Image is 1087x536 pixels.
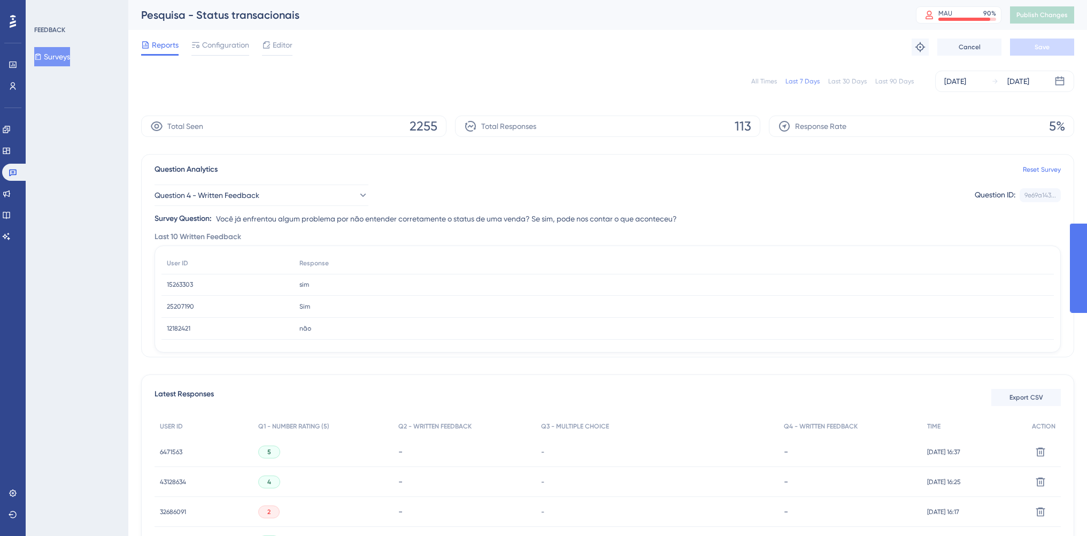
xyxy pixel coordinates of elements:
div: - [784,477,916,487]
span: Q3 - MULTIPLE CHOICE [541,422,609,431]
span: USER ID [160,422,183,431]
button: Publish Changes [1010,6,1074,24]
span: - [541,508,544,516]
span: [DATE] 16:25 [927,478,961,486]
span: Reports [152,39,179,51]
span: 6471563 [160,448,182,456]
span: Q4 - WRITTEN FEEDBACK [784,422,858,431]
a: Reset Survey [1023,165,1061,174]
span: Last 10 Written Feedback [155,231,241,243]
span: Você já enfrentou algum problema por não entender corretamente o status de uma venda? Se sim, pod... [216,212,677,225]
span: sim [299,280,309,289]
span: Q2 - WRITTEN FEEDBACK [398,422,472,431]
span: 4 [267,478,271,486]
span: 15263303 [167,280,193,289]
div: [DATE] [1007,75,1029,88]
span: ACTION [1032,422,1055,431]
span: Total Responses [481,120,536,133]
span: Question 4 - Written Feedback [155,189,259,202]
span: Publish Changes [1016,11,1068,19]
span: 2255 [410,118,437,135]
span: User ID [167,259,188,267]
button: Export CSV [991,389,1061,406]
span: - [541,478,544,486]
span: 25207190 [167,302,194,311]
div: - [398,447,530,457]
div: Survey Question: [155,212,212,225]
span: 5% [1049,118,1065,135]
span: Sim [299,302,310,311]
div: 90 % [983,9,996,18]
span: Editor [273,39,292,51]
span: 5 [267,448,271,456]
span: Response [299,259,329,267]
span: não [299,324,311,333]
div: All Times [751,77,777,86]
div: Question ID: [975,188,1015,202]
div: [DATE] [944,75,966,88]
button: Surveys [34,47,70,66]
iframe: UserGuiding AI Assistant Launcher [1042,494,1074,526]
span: [DATE] 16:17 [927,508,959,516]
div: Last 7 Days [785,77,820,86]
span: Q1 - NUMBER RATING (5) [258,422,329,431]
button: Save [1010,39,1074,56]
div: 9e69a143... [1024,191,1056,200]
span: 12182421 [167,324,190,333]
span: - [541,448,544,456]
div: FEEDBACK [34,26,65,34]
span: Save [1035,43,1050,51]
span: Configuration [202,39,249,51]
span: Latest Responses [155,388,214,407]
span: 113 [735,118,751,135]
button: Cancel [937,39,1001,56]
span: [DATE] 16:37 [927,448,960,456]
span: 43128634 [160,478,186,486]
span: Question Analytics [155,163,218,176]
div: Last 90 Days [875,77,914,86]
div: - [398,477,530,487]
span: Export CSV [1009,393,1043,402]
span: Response Rate [795,120,846,133]
div: - [784,447,916,457]
div: Pesquisa - Status transacionais [141,7,889,22]
span: 2 [267,508,271,516]
div: Last 30 Days [828,77,867,86]
span: TIME [927,422,940,431]
button: Question 4 - Written Feedback [155,185,368,206]
div: - [398,507,530,517]
div: - [784,507,916,517]
span: Total Seen [167,120,203,133]
span: 32686091 [160,508,186,516]
div: MAU [938,9,952,18]
span: Cancel [959,43,981,51]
